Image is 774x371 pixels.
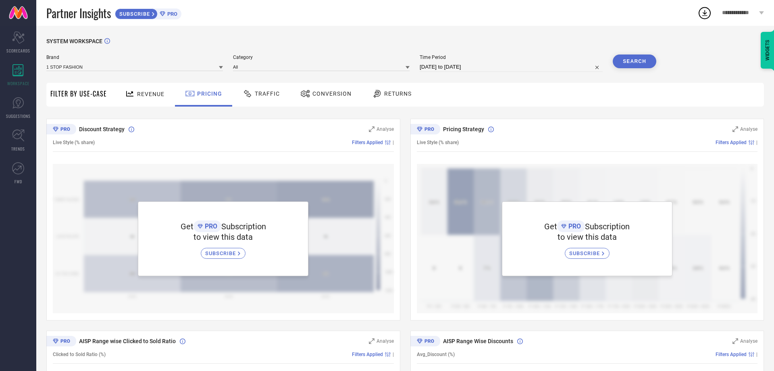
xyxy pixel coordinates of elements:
[377,126,394,132] span: Analyse
[410,336,440,348] div: Premium
[417,352,455,357] span: Avg_Discount (%)
[566,222,581,230] span: PRO
[46,38,102,44] span: SYSTEM WORKSPACE
[115,6,181,19] a: SUBSCRIBEPRO
[716,140,747,145] span: Filters Applied
[6,48,30,54] span: SCORECARDS
[181,222,193,231] span: Get
[417,140,459,145] span: Live Style (% share)
[46,5,111,21] span: Partner Insights
[697,6,712,20] div: Open download list
[79,126,125,132] span: Discount Strategy
[115,11,152,17] span: SUBSCRIBE
[384,90,412,97] span: Returns
[352,140,383,145] span: Filters Applied
[197,90,222,97] span: Pricing
[393,352,394,357] span: |
[369,126,375,132] svg: Zoom
[443,126,484,132] span: Pricing Strategy
[203,222,217,230] span: PRO
[585,222,630,231] span: Subscription
[6,113,31,119] span: SUGGESTIONS
[221,222,266,231] span: Subscription
[740,126,757,132] span: Analyse
[233,54,410,60] span: Category
[569,250,602,256] span: SUBSCRIBE
[732,126,738,132] svg: Zoom
[420,62,603,72] input: Select time period
[205,250,238,256] span: SUBSCRIBE
[740,338,757,344] span: Analyse
[565,242,610,259] a: SUBSCRIBE
[613,54,656,68] button: Search
[50,89,107,99] span: Filter By Use-Case
[558,232,617,242] span: to view this data
[79,338,176,344] span: AISP Range wise Clicked to Sold Ratio
[393,140,394,145] span: |
[377,338,394,344] span: Analyse
[165,11,177,17] span: PRO
[544,222,557,231] span: Get
[352,352,383,357] span: Filters Applied
[716,352,747,357] span: Filters Applied
[369,338,375,344] svg: Zoom
[7,80,29,86] span: WORKSPACE
[46,54,223,60] span: Brand
[255,90,280,97] span: Traffic
[756,140,757,145] span: |
[53,140,95,145] span: Live Style (% share)
[443,338,513,344] span: AISP Range Wise Discounts
[312,90,352,97] span: Conversion
[732,338,738,344] svg: Zoom
[137,91,164,97] span: Revenue
[410,124,440,136] div: Premium
[11,146,25,152] span: TRENDS
[201,242,246,259] a: SUBSCRIBE
[53,352,106,357] span: Clicked to Sold Ratio (%)
[46,124,76,136] div: Premium
[756,352,757,357] span: |
[46,336,76,348] div: Premium
[15,178,22,184] span: FWD
[420,54,603,60] span: Time Period
[193,232,253,242] span: to view this data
